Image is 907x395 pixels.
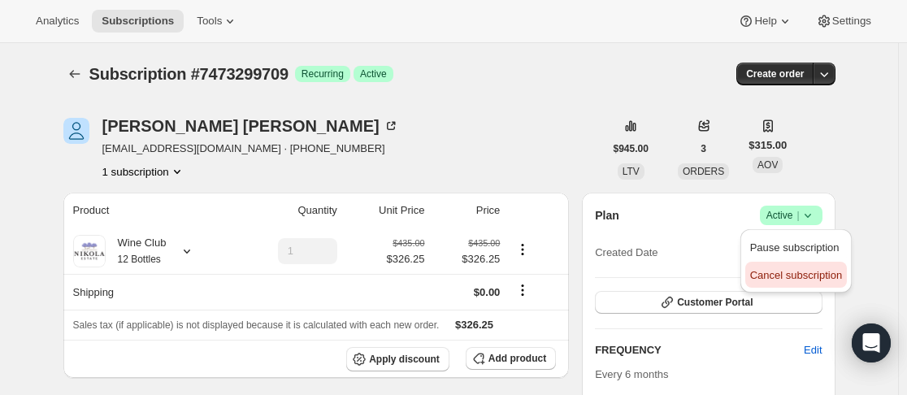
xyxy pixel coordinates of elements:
[434,251,500,267] span: $326.25
[510,241,536,258] button: Product actions
[455,319,493,331] span: $326.25
[623,166,640,177] span: LTV
[750,241,840,254] span: Pause subscription
[466,347,556,370] button: Add product
[595,245,657,261] span: Created Date
[604,137,658,160] button: $945.00
[26,10,89,33] button: Analytics
[36,15,79,28] span: Analytics
[595,342,804,358] h2: FREQUENCY
[595,207,619,224] h2: Plan
[806,10,881,33] button: Settings
[369,353,440,366] span: Apply discount
[746,67,804,80] span: Create order
[745,262,847,288] button: Cancel subscription
[360,67,387,80] span: Active
[510,281,536,299] button: Shipping actions
[197,15,222,28] span: Tools
[386,251,424,267] span: $326.25
[346,347,449,371] button: Apply discount
[691,137,716,160] button: 3
[595,368,668,380] span: Every 6 months
[73,235,106,267] img: product img
[683,166,724,177] span: ORDERS
[63,118,89,144] span: Debra Richards
[63,63,86,85] button: Subscriptions
[233,193,342,228] th: Quantity
[187,10,248,33] button: Tools
[63,193,233,228] th: Product
[745,234,847,260] button: Pause subscription
[468,238,500,248] small: $435.00
[749,137,787,154] span: $315.00
[102,118,399,134] div: [PERSON_NAME] [PERSON_NAME]
[92,10,184,33] button: Subscriptions
[852,323,891,362] div: Open Intercom Messenger
[804,342,822,358] span: Edit
[106,235,167,267] div: Wine Club
[474,286,501,298] span: $0.00
[728,10,802,33] button: Help
[757,159,778,171] span: AOV
[342,193,430,228] th: Unit Price
[595,291,822,314] button: Customer Portal
[63,274,233,310] th: Shipping
[102,15,174,28] span: Subscriptions
[102,163,185,180] button: Product actions
[766,207,816,224] span: Active
[736,63,814,85] button: Create order
[614,142,649,155] span: $945.00
[794,337,831,363] button: Edit
[750,269,842,281] span: Cancel subscription
[73,319,440,331] span: Sales tax (if applicable) is not displayed because it is calculated with each new order.
[677,296,753,309] span: Customer Portal
[302,67,344,80] span: Recurring
[796,209,799,222] span: |
[832,15,871,28] span: Settings
[102,141,399,157] span: [EMAIL_ADDRESS][DOMAIN_NAME] · [PHONE_NUMBER]
[754,15,776,28] span: Help
[429,193,505,228] th: Price
[89,65,289,83] span: Subscription #7473299709
[118,254,161,265] small: 12 Bottles
[393,238,424,248] small: $435.00
[701,142,706,155] span: 3
[488,352,546,365] span: Add product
